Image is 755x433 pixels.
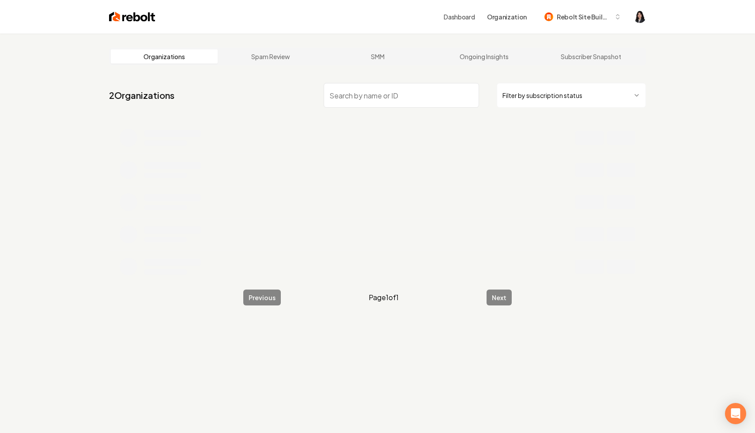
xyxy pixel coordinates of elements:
[218,49,325,64] a: Spam Review
[634,11,646,23] button: Open user button
[482,9,532,25] button: Organization
[537,49,644,64] a: Subscriber Snapshot
[431,49,538,64] a: Ongoing Insights
[557,12,611,22] span: Rebolt Site Builder
[369,292,399,303] span: Page 1 of 1
[109,11,155,23] img: Rebolt Logo
[444,12,475,21] a: Dashboard
[324,49,431,64] a: SMM
[634,11,646,23] img: Haley Paramoure
[725,403,746,424] div: Open Intercom Messenger
[109,89,174,102] a: 2Organizations
[324,83,479,108] input: Search by name or ID
[111,49,218,64] a: Organizations
[544,12,553,21] img: Rebolt Site Builder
